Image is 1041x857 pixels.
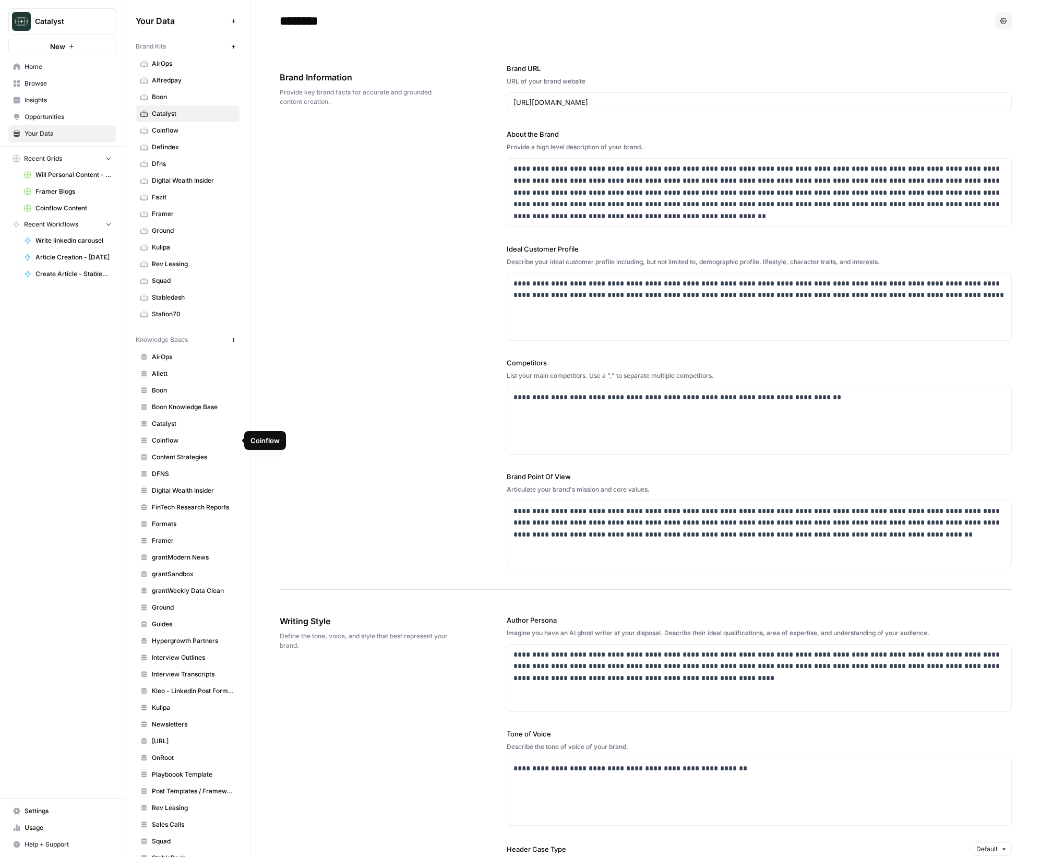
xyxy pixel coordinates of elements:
[507,358,1012,368] label: Competitors
[152,569,235,579] span: grantSandbox
[136,666,240,683] a: Interview Transcripts
[507,628,1012,638] div: Imagine you have an AI ghost writer at your disposal. Describe their ideal qualifications, area o...
[152,352,235,362] span: AirOps
[152,259,235,269] span: Rev Leasing
[136,55,240,72] a: AirOps
[136,499,240,516] a: FinTech Research Reports
[152,586,235,596] span: grantWeekly Data Clean
[25,806,112,816] span: Settings
[152,670,235,679] span: Interview Transcripts
[136,399,240,415] a: Boon Knowledge Base
[25,62,112,72] span: Home
[152,369,235,378] span: Aliett
[8,58,116,75] a: Home
[152,519,235,529] span: Formats
[136,42,166,51] span: Brand Kits
[19,183,116,200] a: Framer Blogs
[152,653,235,662] span: Interview Outlines
[136,482,240,499] a: Digital Wealth Insider
[152,436,235,445] span: Coinflow
[35,187,112,196] span: Framer Blogs
[136,516,240,532] a: Formats
[35,253,112,262] span: Article Creation - [DATE]
[152,109,235,118] span: Catalyst
[8,819,116,836] a: Usage
[8,75,116,92] a: Browse
[136,766,240,783] a: Playboook Template
[152,209,235,219] span: Framer
[152,176,235,185] span: Digital Wealth Insider
[507,371,1012,380] div: List your main competitors. Use a "," to separate multiple competitors.
[507,742,1012,752] div: Describe the tone of voice of your brand.
[136,306,240,323] a: Station70
[35,170,112,180] span: Will Personal Content - [DATE]
[8,39,116,54] button: New
[136,599,240,616] a: Ground
[136,89,240,105] a: Boon
[507,844,967,854] label: Header Case Type
[507,729,1012,739] label: Tone of Voice
[136,15,227,27] span: Your Data
[507,129,1012,139] label: About the Brand
[136,582,240,599] a: grantWeekly Data Clean
[152,536,235,545] span: Framer
[152,720,235,729] span: Newsletters
[280,88,448,106] span: Provide key brand facts for accurate and grounded content creation.
[136,222,240,239] a: Ground
[8,92,116,109] a: Insights
[152,820,235,829] span: Sales Calls
[8,836,116,853] button: Help + Support
[136,239,240,256] a: Kulipa
[8,151,116,166] button: Recent Grids
[136,532,240,549] a: Framer
[19,200,116,217] a: Coinflow Content
[136,432,240,449] a: Coinflow
[152,469,235,479] span: DFNS
[25,112,112,122] span: Opportunities
[136,749,240,766] a: OnRoot
[507,471,1012,482] label: Brand Point Of View
[280,615,448,627] span: Writing Style
[136,466,240,482] a: DFNS
[35,269,112,279] span: Create Article - StableDash
[35,204,112,213] span: Coinflow Content
[19,266,116,282] a: Create Article - StableDash
[136,289,240,306] a: Stabledash
[8,8,116,34] button: Workspace: Catalyst
[280,71,448,84] span: Brand Information
[507,63,1012,74] label: Brand URL
[152,486,235,495] span: Digital Wealth Insider
[25,840,112,849] span: Help + Support
[136,105,240,122] a: Catalyst
[136,272,240,289] a: Squad
[152,753,235,763] span: OnRoot
[136,415,240,432] a: Catalyst
[8,803,116,819] a: Settings
[152,553,235,562] span: grantModern News
[8,217,116,232] button: Recent Workflows
[972,842,1012,856] button: Default
[136,783,240,800] a: Post Templates / Framework
[152,787,235,796] span: Post Templates / Framework
[136,549,240,566] a: grantModern News
[136,566,240,582] a: grantSandbox
[136,699,240,716] a: Kulipa
[136,683,240,699] a: Kleo - LinkedIn Post Formats
[136,833,240,850] a: Squad
[507,77,1012,86] div: URL of your brand website
[152,770,235,779] span: Playboook Template
[19,166,116,183] a: Will Personal Content - [DATE]
[136,633,240,649] a: Hypergrowth Partners
[152,453,235,462] span: Content Strategies
[136,349,240,365] a: AirOps
[152,310,235,319] span: Station70
[136,382,240,399] a: Boon
[35,236,112,245] span: Write linkedin carousel
[35,16,98,27] span: Catalyst
[136,616,240,633] a: Guides
[24,154,62,163] span: Recent Grids
[507,257,1012,267] div: Describe your ideal customer profile including, but not limited to, demographic profile, lifestyl...
[280,632,448,650] span: Define the tone, voice, and style that best represent your brand.
[152,59,235,68] span: AirOps
[507,485,1012,494] div: Articulate your brand's mission and core values.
